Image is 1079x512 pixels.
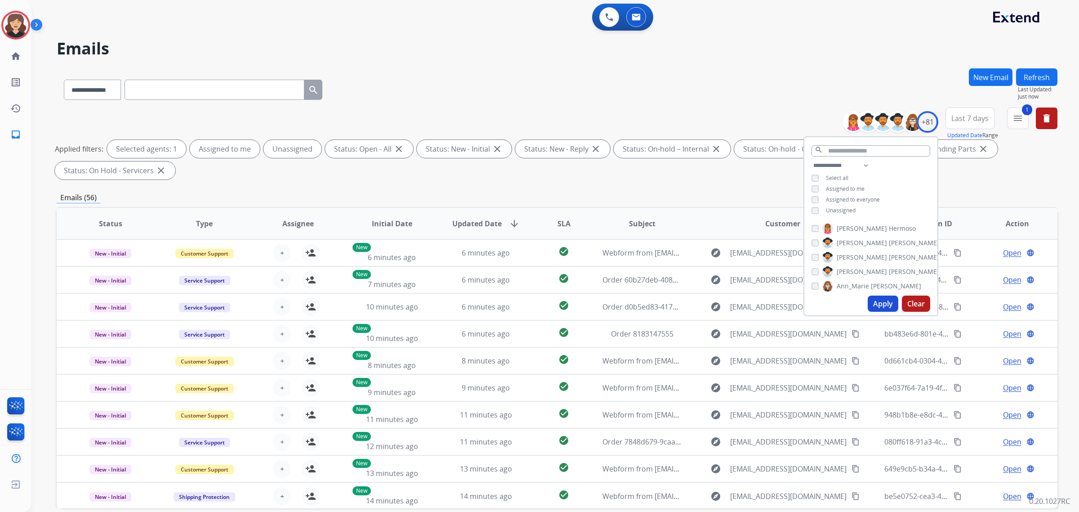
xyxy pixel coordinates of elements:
[711,144,722,154] mat-icon: close
[1003,409,1021,420] span: Open
[1041,113,1052,124] mat-icon: delete
[710,328,721,339] mat-icon: explore
[978,144,989,154] mat-icon: close
[602,356,806,366] span: Webform from [EMAIL_ADDRESS][DOMAIN_NAME] on [DATE]
[611,329,673,339] span: Order 8183147555
[305,274,316,285] mat-icon: person_add
[889,267,939,276] span: [PERSON_NAME]
[710,382,721,393] mat-icon: explore
[460,437,512,447] span: 11 minutes ago
[1018,93,1057,100] span: Just now
[89,492,131,502] span: New - Initial
[765,218,800,229] span: Customer
[280,328,284,339] span: +
[452,218,502,229] span: Updated Date
[305,382,316,393] mat-icon: person_add
[492,144,503,154] mat-icon: close
[3,13,28,38] img: avatar
[366,496,418,506] span: 14 minutes ago
[89,276,131,285] span: New - Initial
[1003,247,1021,258] span: Open
[710,274,721,285] mat-icon: explore
[179,330,230,339] span: Service Support
[884,356,1021,366] span: 0d661cb4-0304-474c-9263-4194f8228e00
[557,218,571,229] span: SLA
[826,174,848,182] span: Select all
[89,249,131,258] span: New - Initial
[730,491,847,502] span: [EMAIL_ADDRESS][DOMAIN_NAME]
[710,301,721,312] mat-icon: explore
[174,492,235,502] span: Shipping Protection
[1026,465,1034,473] mat-icon: language
[352,378,371,387] p: New
[57,192,100,203] p: Emails (56)
[366,468,418,478] span: 13 minutes ago
[1026,411,1034,419] mat-icon: language
[837,238,887,247] span: [PERSON_NAME]
[602,410,806,420] span: Webform from [EMAIL_ADDRESS][DOMAIN_NAME] on [DATE]
[1018,86,1057,93] span: Last Updated:
[954,249,962,257] mat-icon: content_copy
[196,218,213,229] span: Type
[951,117,989,120] span: Last 7 days
[730,274,847,285] span: [EMAIL_ADDRESS][DOMAIN_NAME]
[280,274,284,285] span: +
[179,276,230,285] span: Service Support
[602,275,762,285] span: Order 60b27deb-4086-4be0-81d5-4b3efed4afcc
[954,384,962,392] mat-icon: content_copy
[273,298,291,316] button: +
[280,491,284,502] span: +
[558,246,569,257] mat-icon: check_circle
[305,301,316,312] mat-icon: person_add
[460,464,512,474] span: 13 minutes ago
[89,438,131,447] span: New - Initial
[954,330,962,338] mat-icon: content_copy
[366,302,418,312] span: 10 minutes ago
[175,249,234,258] span: Customer Support
[730,247,847,258] span: [EMAIL_ADDRESS][DOMAIN_NAME]
[273,379,291,397] button: +
[462,302,510,312] span: 6 minutes ago
[366,441,418,451] span: 12 minutes ago
[730,409,847,420] span: [EMAIL_ADDRESS][DOMAIN_NAME]
[515,140,610,158] div: Status: New - Reply
[884,329,1024,339] span: bb483e6d-801e-4e1c-be34-489c9d079333
[1003,436,1021,447] span: Open
[826,196,880,203] span: Assigned to everyone
[352,405,371,414] p: New
[1003,301,1021,312] span: Open
[1003,355,1021,366] span: Open
[969,68,1012,86] button: New Email
[852,492,860,500] mat-icon: content_copy
[280,301,284,312] span: +
[462,356,510,366] span: 8 minutes ago
[280,247,284,258] span: +
[305,463,316,474] mat-icon: person_add
[175,357,234,366] span: Customer Support
[280,382,284,393] span: +
[89,465,131,474] span: New - Initial
[352,459,371,468] p: New
[734,140,857,158] div: Status: On-hold - Customer
[710,463,721,474] mat-icon: explore
[55,162,175,180] div: Status: On Hold - Servicers
[871,282,921,291] span: [PERSON_NAME]
[175,465,234,474] span: Customer Support
[954,303,962,311] mat-icon: content_copy
[175,411,234,420] span: Customer Support
[273,487,291,505] button: +
[1026,330,1034,338] mat-icon: language
[889,238,939,247] span: [PERSON_NAME]
[393,144,404,154] mat-icon: close
[558,327,569,338] mat-icon: check_circle
[602,464,806,474] span: Webform from [EMAIL_ADDRESS][DOMAIN_NAME] on [DATE]
[1003,274,1021,285] span: Open
[730,436,847,447] span: [EMAIL_ADDRESS][DOMAIN_NAME]
[947,132,982,139] button: Updated Date
[460,491,512,501] span: 14 minutes ago
[352,324,371,333] p: New
[55,144,103,154] p: Applied filters:
[963,208,1057,239] th: Action
[1007,108,1029,129] button: 1
[282,218,314,229] span: Assignee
